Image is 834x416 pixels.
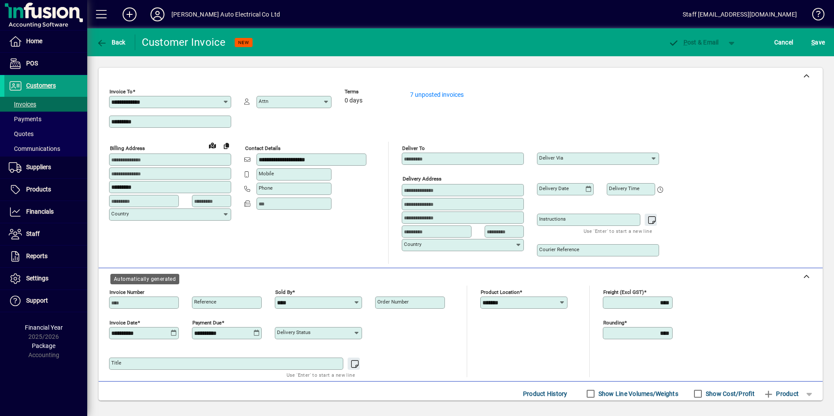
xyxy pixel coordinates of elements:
[402,145,425,151] mat-label: Deliver To
[377,299,409,305] mat-label: Order number
[664,34,723,50] button: Post & Email
[4,223,87,245] a: Staff
[26,208,54,215] span: Financials
[94,34,128,50] button: Back
[597,389,678,398] label: Show Line Volumes/Weights
[259,170,274,177] mat-label: Mobile
[4,201,87,223] a: Financials
[539,216,566,222] mat-label: Instructions
[4,126,87,141] a: Quotes
[259,98,268,104] mat-label: Attn
[26,38,42,44] span: Home
[772,34,796,50] button: Cancel
[4,141,87,156] a: Communications
[774,35,793,49] span: Cancel
[4,97,87,112] a: Invoices
[4,179,87,201] a: Products
[811,35,825,49] span: ave
[4,157,87,178] a: Suppliers
[111,211,129,217] mat-label: Country
[32,342,55,349] span: Package
[259,185,273,191] mat-label: Phone
[87,34,135,50] app-page-header-button: Back
[759,386,803,402] button: Product
[205,138,219,152] a: View on map
[539,246,579,252] mat-label: Courier Reference
[171,7,280,21] div: [PERSON_NAME] Auto Electrical Co Ltd
[109,289,144,295] mat-label: Invoice number
[603,289,644,295] mat-label: Freight (excl GST)
[111,360,121,366] mat-label: Title
[192,320,222,326] mat-label: Payment due
[520,386,571,402] button: Product History
[219,139,233,153] button: Copy to Delivery address
[609,185,639,191] mat-label: Delivery time
[345,97,362,104] span: 0 days
[4,290,87,312] a: Support
[25,324,63,331] span: Financial Year
[26,230,40,237] span: Staff
[668,39,719,46] span: ost & Email
[277,329,311,335] mat-label: Delivery status
[26,82,56,89] span: Customers
[26,297,48,304] span: Support
[275,289,292,295] mat-label: Sold by
[4,268,87,290] a: Settings
[110,274,179,284] div: Automatically generated
[9,145,60,152] span: Communications
[404,241,421,247] mat-label: Country
[4,246,87,267] a: Reports
[194,299,216,305] mat-label: Reference
[238,40,249,45] span: NEW
[806,2,823,30] a: Knowledge Base
[763,387,799,401] span: Product
[539,155,563,161] mat-label: Deliver via
[26,186,51,193] span: Products
[683,7,797,21] div: Staff [EMAIL_ADDRESS][DOMAIN_NAME]
[109,320,137,326] mat-label: Invoice date
[345,89,397,95] span: Terms
[9,130,34,137] span: Quotes
[4,53,87,75] a: POS
[26,252,48,259] span: Reports
[584,226,652,236] mat-hint: Use 'Enter' to start a new line
[809,34,827,50] button: Save
[539,185,569,191] mat-label: Delivery date
[26,60,38,67] span: POS
[4,31,87,52] a: Home
[523,387,567,401] span: Product History
[481,289,520,295] mat-label: Product location
[603,320,624,326] mat-label: Rounding
[704,389,755,398] label: Show Cost/Profit
[26,164,51,170] span: Suppliers
[4,112,87,126] a: Payments
[9,101,36,108] span: Invoices
[26,275,48,282] span: Settings
[9,116,41,123] span: Payments
[116,7,144,22] button: Add
[287,370,355,380] mat-hint: Use 'Enter' to start a new line
[811,39,815,46] span: S
[142,35,226,49] div: Customer Invoice
[109,89,133,95] mat-label: Invoice To
[96,39,126,46] span: Back
[684,39,687,46] span: P
[410,91,464,98] a: 7 unposted invoices
[144,7,171,22] button: Profile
